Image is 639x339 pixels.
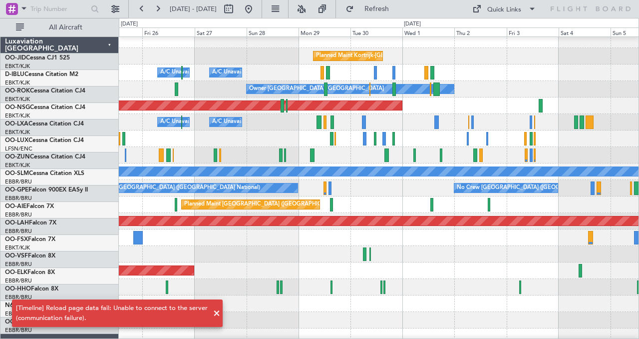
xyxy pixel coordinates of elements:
a: EBKT/KJK [5,128,30,136]
div: No Crew [GEOGRAPHIC_DATA] ([GEOGRAPHIC_DATA] National) [93,180,260,195]
a: OO-SLMCessna Citation XLS [5,170,84,176]
span: OO-AIE [5,203,26,209]
div: Sun 28 [247,27,299,36]
a: OO-HHOFalcon 8X [5,286,58,292]
div: No Crew [GEOGRAPHIC_DATA] ([GEOGRAPHIC_DATA] National) [457,180,624,195]
div: Mon 29 [299,27,350,36]
span: OO-LAH [5,220,29,226]
a: EBKT/KJK [5,79,30,86]
div: Fri 3 [507,27,559,36]
span: All Aircraft [26,24,105,31]
a: D-IBLUCessna Citation M2 [5,71,78,77]
div: A/C Unavailable [GEOGRAPHIC_DATA]-[GEOGRAPHIC_DATA] [212,65,371,80]
div: Planned Maint [GEOGRAPHIC_DATA] ([GEOGRAPHIC_DATA]) [184,197,341,212]
div: A/C Unavailable [212,114,254,129]
a: LFSN/ENC [5,145,32,152]
div: Sat 27 [195,27,247,36]
a: OO-LAHFalcon 7X [5,220,56,226]
div: A/C Unavailable [GEOGRAPHIC_DATA] ([GEOGRAPHIC_DATA] National) [160,65,346,80]
div: Owner [GEOGRAPHIC_DATA]-[GEOGRAPHIC_DATA] [249,81,384,96]
a: EBBR/BRU [5,211,32,218]
span: Refresh [356,5,398,12]
span: OO-LXA [5,121,28,127]
div: Fri 26 [142,27,194,36]
span: OO-JID [5,55,26,61]
a: EBBR/BRU [5,227,32,235]
div: Planned Maint Kortrijk-[GEOGRAPHIC_DATA] [316,48,432,63]
a: EBBR/BRU [5,260,32,268]
span: OO-GPE [5,187,28,193]
input: Trip Number [30,1,88,16]
a: OO-GPEFalcon 900EX EASy II [5,187,88,193]
a: OO-ZUNCessna Citation CJ4 [5,154,85,160]
a: OO-JIDCessna CJ1 525 [5,55,70,61]
span: OO-VSF [5,253,28,259]
div: Wed 1 [402,27,454,36]
button: All Aircraft [11,19,108,35]
span: OO-FSX [5,236,28,242]
span: OO-ROK [5,88,30,94]
a: OO-VSFFalcon 8X [5,253,55,259]
button: Quick Links [467,1,541,17]
span: OO-SLM [5,170,29,176]
div: [DATE] [121,20,138,28]
a: OO-LUXCessna Citation CJ4 [5,137,84,143]
div: Quick Links [487,5,521,15]
div: [Timeline] Reload page data fail: Unable to connect to the server (communication failure). [16,303,208,323]
a: OO-LXACessna Citation CJ4 [5,121,84,127]
a: OO-ROKCessna Citation CJ4 [5,88,85,94]
a: EBKT/KJK [5,62,30,70]
a: EBKT/KJK [5,161,30,169]
span: D-IBLU [5,71,24,77]
a: EBBR/BRU [5,178,32,185]
a: OO-FSXFalcon 7X [5,236,55,242]
a: OO-AIEFalcon 7X [5,203,54,209]
button: Refresh [341,1,401,17]
span: OO-ELK [5,269,27,275]
span: OO-HHO [5,286,31,292]
a: EBKT/KJK [5,244,30,251]
span: OO-ZUN [5,154,30,160]
a: EBKT/KJK [5,112,30,119]
div: Sat 4 [559,27,611,36]
a: OO-ELKFalcon 8X [5,269,55,275]
span: [DATE] - [DATE] [170,4,217,13]
a: OO-NSGCessna Citation CJ4 [5,104,85,110]
a: EBBR/BRU [5,194,32,202]
a: EBBR/BRU [5,277,32,284]
div: Tue 30 [350,27,402,36]
span: OO-NSG [5,104,30,110]
div: Thu 2 [454,27,506,36]
div: A/C Unavailable [GEOGRAPHIC_DATA] ([GEOGRAPHIC_DATA] National) [160,114,346,129]
span: OO-LUX [5,137,28,143]
a: EBKT/KJK [5,95,30,103]
div: [DATE] [404,20,421,28]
